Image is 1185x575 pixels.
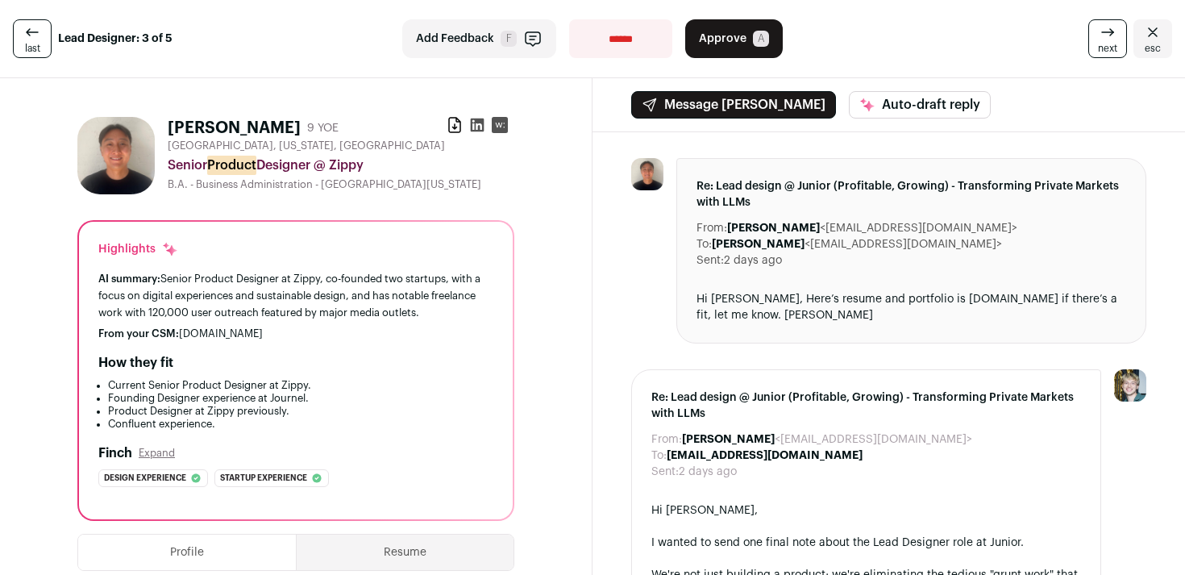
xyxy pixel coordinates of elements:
[1088,19,1127,58] a: next
[651,431,682,448] dt: From:
[1098,42,1117,55] span: next
[108,418,493,431] li: Confluent experience.
[168,178,514,191] div: B.A. - Business Administration - [GEOGRAPHIC_DATA][US_STATE]
[168,117,301,140] h1: [PERSON_NAME]
[207,156,256,175] mark: Product
[651,448,667,464] dt: To:
[13,19,52,58] a: last
[416,31,494,47] span: Add Feedback
[682,434,775,445] b: [PERSON_NAME]
[104,470,186,486] span: Design experience
[727,223,820,234] b: [PERSON_NAME]
[25,42,40,55] span: last
[682,431,972,448] dd: <[EMAIL_ADDRESS][DOMAIN_NAME]>
[98,327,493,340] div: [DOMAIN_NAME]
[696,220,727,236] dt: From:
[98,328,179,339] span: From your CSM:
[727,220,1017,236] dd: <[EMAIL_ADDRESS][DOMAIN_NAME]>
[712,236,1002,252] dd: <[EMAIL_ADDRESS][DOMAIN_NAME]>
[1145,42,1161,55] span: esc
[98,241,178,257] div: Highlights
[696,291,1126,323] div: Hi [PERSON_NAME], Here’s resume and portfolio is [DOMAIN_NAME] if there’s a fit, let me know. [PE...
[1114,369,1146,402] img: 6494470-medium_jpg
[1133,19,1172,58] a: Close
[501,31,517,47] span: F
[679,464,737,480] dd: 2 days ago
[98,353,173,373] h2: How they fit
[108,379,493,392] li: Current Senior Product Designer at Zippy.
[667,450,863,461] b: [EMAIL_ADDRESS][DOMAIN_NAME]
[685,19,783,58] button: Approve A
[77,117,155,194] img: b9e7c07a1fa93d08a18e94fec52dba0a8b5a5440774b7251502a60518c14c2a8.jpg
[98,444,132,463] h2: Finch
[402,19,556,58] button: Add Feedback F
[696,236,712,252] dt: To:
[139,447,175,460] button: Expand
[651,464,679,480] dt: Sent:
[307,120,339,136] div: 9 YOE
[108,405,493,418] li: Product Designer at Zippy previously.
[98,270,493,321] div: Senior Product Designer at Zippy, co-founded two startups, with a focus on digital experiences an...
[724,252,782,269] dd: 2 days ago
[753,31,769,47] span: A
[651,502,1081,519] div: Hi [PERSON_NAME],
[108,392,493,405] li: Founding Designer experience at Journel.
[696,252,724,269] dt: Sent:
[98,273,160,284] span: AI summary:
[699,31,746,47] span: Approve
[849,91,991,119] button: Auto-draft reply
[168,140,445,152] span: [GEOGRAPHIC_DATA], [US_STATE], [GEOGRAPHIC_DATA]
[696,178,1126,210] span: Re: Lead design @ Junior (Profitable, Growing) - Transforming Private Markets with LLMs
[78,535,296,570] button: Profile
[651,535,1081,551] div: I wanted to send one final note about the Lead Designer role at Junior.
[297,535,513,570] button: Resume
[168,156,514,175] div: Senior Designer @ Zippy
[712,239,805,250] b: [PERSON_NAME]
[631,158,663,190] img: b9e7c07a1fa93d08a18e94fec52dba0a8b5a5440774b7251502a60518c14c2a8.jpg
[631,91,836,119] button: Message [PERSON_NAME]
[58,31,173,47] strong: Lead Designer: 3 of 5
[651,390,1081,422] span: Re: Lead design @ Junior (Profitable, Growing) - Transforming Private Markets with LLMs
[220,470,307,486] span: Startup experience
